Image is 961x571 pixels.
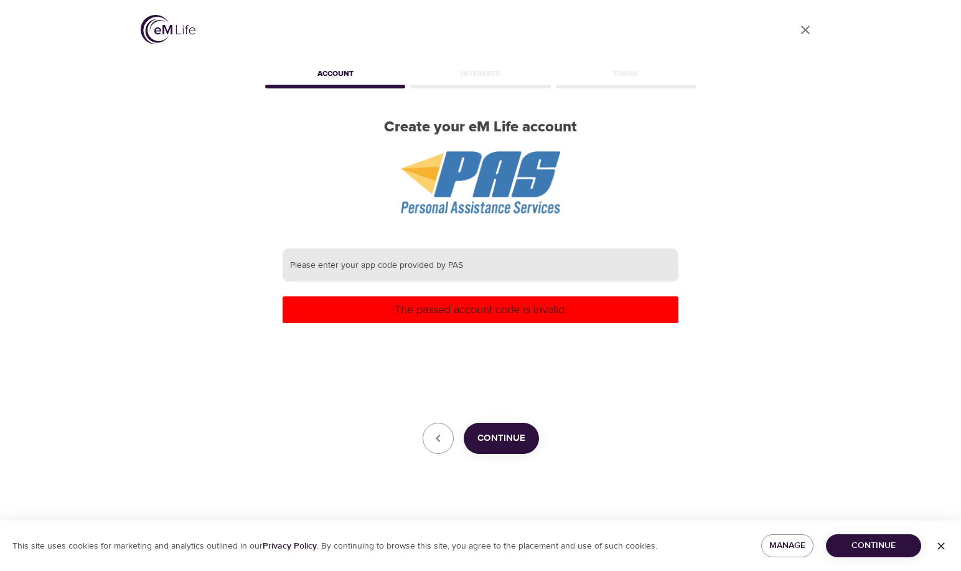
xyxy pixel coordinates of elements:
a: close [790,15,820,45]
span: Continue [477,430,525,446]
button: Continue [826,534,921,557]
p: The passed account code is invalid. [288,301,673,318]
span: Manage [771,538,804,554]
span: Continue [836,538,911,554]
a: Privacy Policy [263,540,317,552]
img: logo [141,15,195,44]
h2: Create your eM Life account [263,118,698,136]
button: Continue [464,423,539,454]
img: PAS%20logo.png [401,151,561,214]
button: Manage [761,534,813,557]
